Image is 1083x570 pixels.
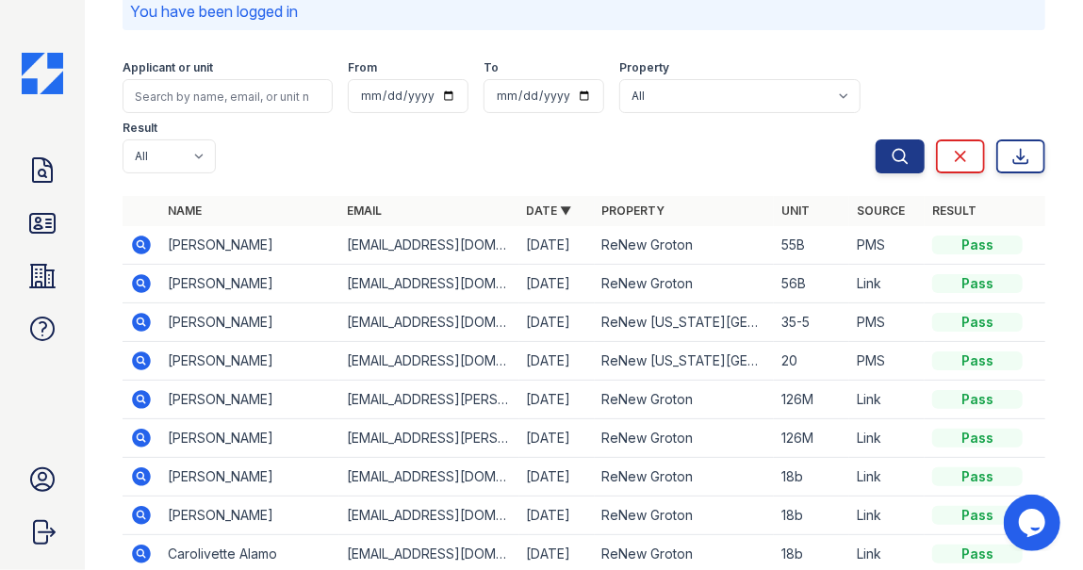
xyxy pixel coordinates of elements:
[519,226,595,265] td: [DATE]
[932,467,1023,486] div: Pass
[339,303,519,342] td: [EMAIL_ADDRESS][DOMAIN_NAME]
[347,204,382,218] a: Email
[619,60,669,75] label: Property
[595,497,775,535] td: ReNew Groton
[339,419,519,458] td: [EMAIL_ADDRESS][PERSON_NAME][DOMAIN_NAME]
[595,265,775,303] td: ReNew Groton
[857,204,905,218] a: Source
[1004,495,1064,551] iframe: chat widget
[932,204,976,218] a: Result
[160,419,340,458] td: [PERSON_NAME]
[595,303,775,342] td: ReNew [US_STATE][GEOGRAPHIC_DATA]
[519,458,595,497] td: [DATE]
[339,458,519,497] td: [EMAIL_ADDRESS][DOMAIN_NAME]
[774,419,849,458] td: 126M
[774,303,849,342] td: 35-5
[774,497,849,535] td: 18b
[595,419,775,458] td: ReNew Groton
[348,60,377,75] label: From
[22,53,63,94] img: CE_Icon_Blue-c292c112584629df590d857e76928e9f676e5b41ef8f769ba2f05ee15b207248.png
[484,60,499,75] label: To
[849,419,925,458] td: Link
[774,342,849,381] td: 20
[519,303,595,342] td: [DATE]
[168,204,202,218] a: Name
[932,351,1023,370] div: Pass
[849,226,925,265] td: PMS
[160,265,340,303] td: [PERSON_NAME]
[160,226,340,265] td: [PERSON_NAME]
[774,265,849,303] td: 56B
[339,497,519,535] td: [EMAIL_ADDRESS][DOMAIN_NAME]
[932,545,1023,563] div: Pass
[932,236,1023,254] div: Pass
[160,303,340,342] td: [PERSON_NAME]
[932,429,1023,448] div: Pass
[774,458,849,497] td: 18b
[595,458,775,497] td: ReNew Groton
[849,303,925,342] td: PMS
[932,390,1023,409] div: Pass
[774,226,849,265] td: 55B
[339,342,519,381] td: [EMAIL_ADDRESS][DOMAIN_NAME]
[595,342,775,381] td: ReNew [US_STATE][GEOGRAPHIC_DATA]
[932,313,1023,332] div: Pass
[123,79,334,113] input: Search by name, email, or unit number
[339,265,519,303] td: [EMAIL_ADDRESS][DOMAIN_NAME]
[519,381,595,419] td: [DATE]
[774,381,849,419] td: 126M
[123,121,157,136] label: Result
[849,497,925,535] td: Link
[160,342,340,381] td: [PERSON_NAME]
[519,497,595,535] td: [DATE]
[849,458,925,497] td: Link
[519,265,595,303] td: [DATE]
[160,497,340,535] td: [PERSON_NAME]
[849,381,925,419] td: Link
[932,506,1023,525] div: Pass
[160,381,340,419] td: [PERSON_NAME]
[160,458,340,497] td: [PERSON_NAME]
[849,265,925,303] td: Link
[595,381,775,419] td: ReNew Groton
[849,342,925,381] td: PMS
[781,204,810,218] a: Unit
[519,342,595,381] td: [DATE]
[595,226,775,265] td: ReNew Groton
[932,274,1023,293] div: Pass
[527,204,572,218] a: Date ▼
[339,226,519,265] td: [EMAIL_ADDRESS][DOMAIN_NAME]
[602,204,665,218] a: Property
[519,419,595,458] td: [DATE]
[339,381,519,419] td: [EMAIL_ADDRESS][PERSON_NAME][DOMAIN_NAME]
[123,60,213,75] label: Applicant or unit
